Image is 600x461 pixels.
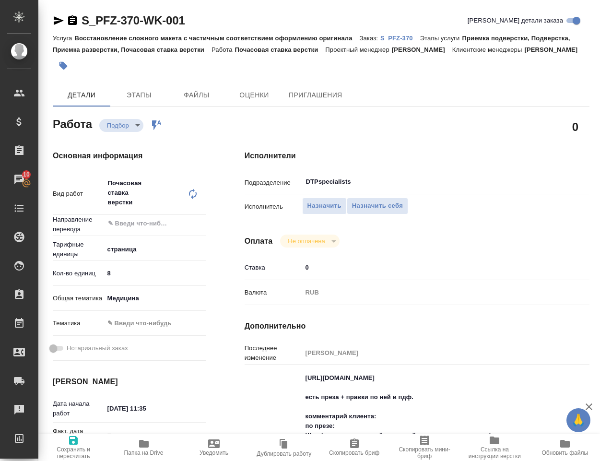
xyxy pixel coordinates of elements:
input: ✎ Введи что-нибудь [107,218,171,229]
div: страница [104,241,206,258]
button: Скопировать ссылку для ЯМессенджера [53,15,64,26]
button: Open [555,181,557,183]
button: Назначить [302,198,347,214]
span: Приглашения [289,89,342,101]
span: Назначить [307,201,341,212]
span: Папка на Drive [124,449,164,456]
button: Скопировать бриф [319,434,389,461]
p: S_PFZ-370 [380,35,420,42]
span: Ссылка на инструкции верстки [465,446,524,460]
p: Ставка [245,263,302,272]
h4: Оплата [245,236,273,247]
h2: 0 [572,118,578,135]
p: Валюта [245,288,302,297]
button: Назначить себя [347,198,408,214]
div: Подбор [280,235,339,248]
h4: Основная информация [53,150,206,162]
p: Исполнитель [245,202,302,212]
h4: [PERSON_NAME] [53,376,206,388]
p: Вид работ [53,189,104,199]
button: Ссылка на инструкции верстки [459,434,529,461]
input: ✎ Введи что-нибудь [302,260,561,274]
span: Файлы [174,89,220,101]
p: Почасовая ставка верстки [235,46,326,53]
span: 10 [17,170,35,179]
div: Подбор [99,119,143,132]
input: Пустое поле [302,346,561,360]
p: Работа [212,46,235,53]
button: Дублировать работу [249,434,319,461]
button: Подбор [104,121,132,130]
h2: Работа [53,115,92,132]
input: ✎ Введи что-нибудь [104,266,206,280]
button: Скопировать мини-бриф [389,434,459,461]
input: ✎ Введи что-нибудь [104,402,188,415]
div: ✎ Введи что-нибудь [104,315,206,331]
button: Не оплачена [285,237,328,245]
p: Тематика [53,319,104,328]
span: Уведомить [200,449,228,456]
h4: Исполнители [245,150,589,162]
p: Заказ: [360,35,380,42]
p: Восстановление сложного макета с частичным соответствием оформлению оригинала [74,35,359,42]
p: Общая тематика [53,294,104,303]
h4: Дополнительно [245,320,589,332]
button: Обновить файлы [530,434,600,461]
span: Детали [59,89,105,101]
p: Кол-во единиц [53,269,104,278]
span: Этапы [116,89,162,101]
a: 10 [2,167,36,191]
p: Этапы услуги [420,35,462,42]
input: Пустое поле [104,429,188,443]
p: [PERSON_NAME] [392,46,452,53]
button: Добавить тэг [53,55,74,76]
button: Скопировать ссылку [67,15,78,26]
p: Услуга [53,35,74,42]
span: Оценки [231,89,277,101]
p: Факт. дата начала работ [53,426,104,446]
span: Дублировать работу [257,450,311,457]
p: Последнее изменение [245,343,302,363]
span: Скопировать бриф [329,449,379,456]
button: 🙏 [566,408,590,432]
p: [PERSON_NAME] [524,46,585,53]
p: Проектный менеджер [325,46,391,53]
p: Дата начала работ [53,399,104,418]
a: S_PFZ-370-WK-001 [82,14,185,27]
span: [PERSON_NAME] детали заказа [468,16,563,25]
div: Медицина [104,290,206,307]
p: Клиентские менеджеры [452,46,525,53]
span: Назначить себя [352,201,403,212]
a: S_PFZ-370 [380,34,420,42]
span: Скопировать мини-бриф [395,446,454,460]
button: Сохранить и пересчитать [38,434,108,461]
span: Нотариальный заказ [67,343,128,353]
div: ✎ Введи что-нибудь [107,319,195,328]
span: Сохранить и пересчитать [44,446,103,460]
button: Папка на Drive [108,434,178,461]
p: Подразделение [245,178,302,188]
p: Тарифные единицы [53,240,104,259]
span: 🙏 [570,410,587,430]
p: Направление перевода [53,215,104,234]
div: RUB [302,284,561,301]
span: Обновить файлы [542,449,588,456]
button: Уведомить [179,434,249,461]
button: Open [201,223,203,225]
